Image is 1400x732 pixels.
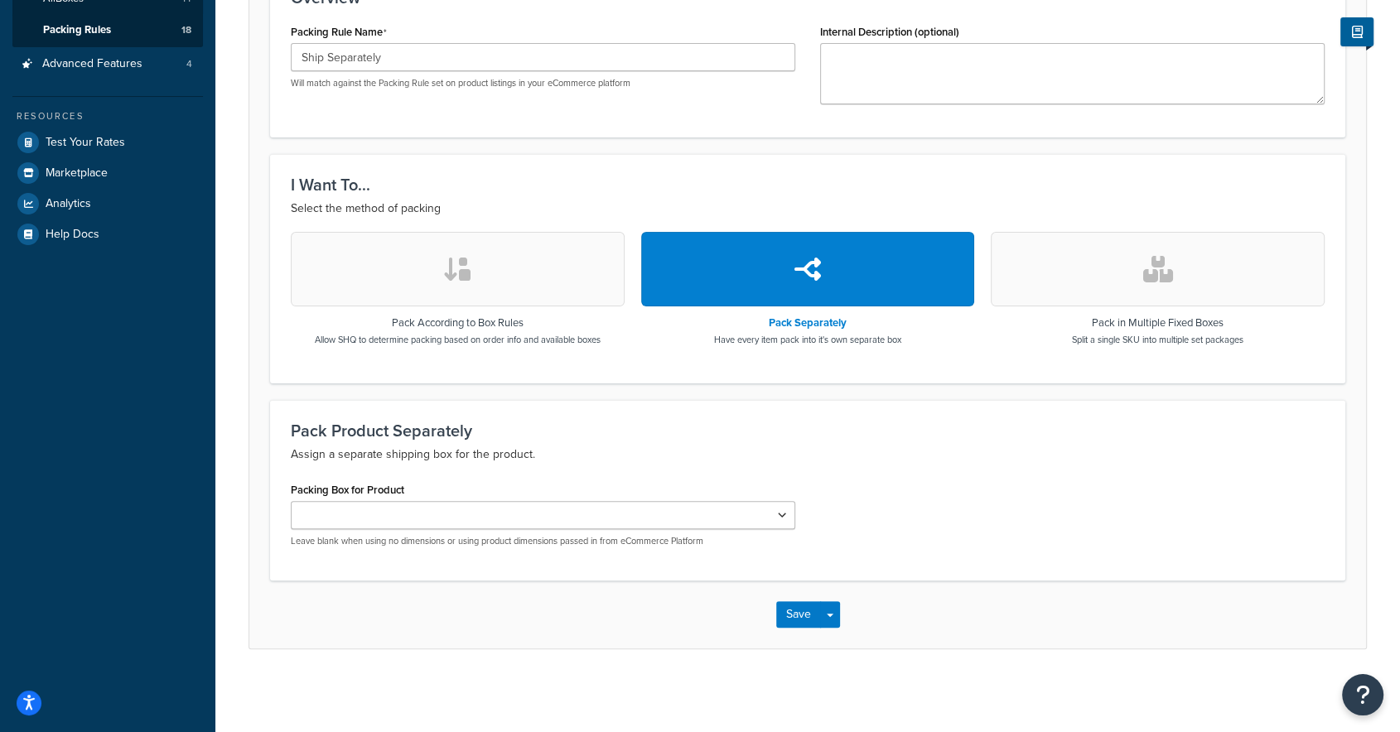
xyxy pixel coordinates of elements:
[291,484,404,496] label: Packing Box for Product
[291,77,795,89] p: Will match against the Packing Rule set on product listings in your eCommerce platform
[12,189,203,219] a: Analytics
[291,26,387,39] label: Packing Rule Name
[181,23,191,37] span: 18
[12,128,203,157] a: Test Your Rates
[46,197,91,211] span: Analytics
[46,166,108,181] span: Marketplace
[291,421,1325,440] h3: Pack Product Separately
[1340,17,1373,46] button: Show Help Docs
[1072,333,1243,346] p: Split a single SKU into multiple set packages
[46,136,125,150] span: Test Your Rates
[776,601,821,628] button: Save
[42,57,142,71] span: Advanced Features
[12,15,203,46] li: Packing Rules
[12,15,203,46] a: Packing Rules18
[12,158,203,188] a: Marketplace
[291,445,1325,465] p: Assign a separate shipping box for the product.
[291,535,795,547] p: Leave blank when using no dimensions or using product dimensions passed in from eCommerce Platform
[291,176,1325,194] h3: I Want To...
[46,228,99,242] span: Help Docs
[714,333,901,346] p: Have every item pack into it's own separate box
[12,219,203,249] a: Help Docs
[820,26,959,38] label: Internal Description (optional)
[12,49,203,79] li: Advanced Features
[315,317,601,329] h3: Pack According to Box Rules
[1072,317,1243,329] h3: Pack in Multiple Fixed Boxes
[291,199,1325,219] p: Select the method of packing
[714,317,901,329] h3: Pack Separately
[12,49,203,79] a: Advanced Features4
[186,57,192,71] span: 4
[12,109,203,123] div: Resources
[43,23,111,37] span: Packing Rules
[315,333,601,346] p: Allow SHQ to determine packing based on order info and available boxes
[1342,674,1383,715] button: Open Resource Center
